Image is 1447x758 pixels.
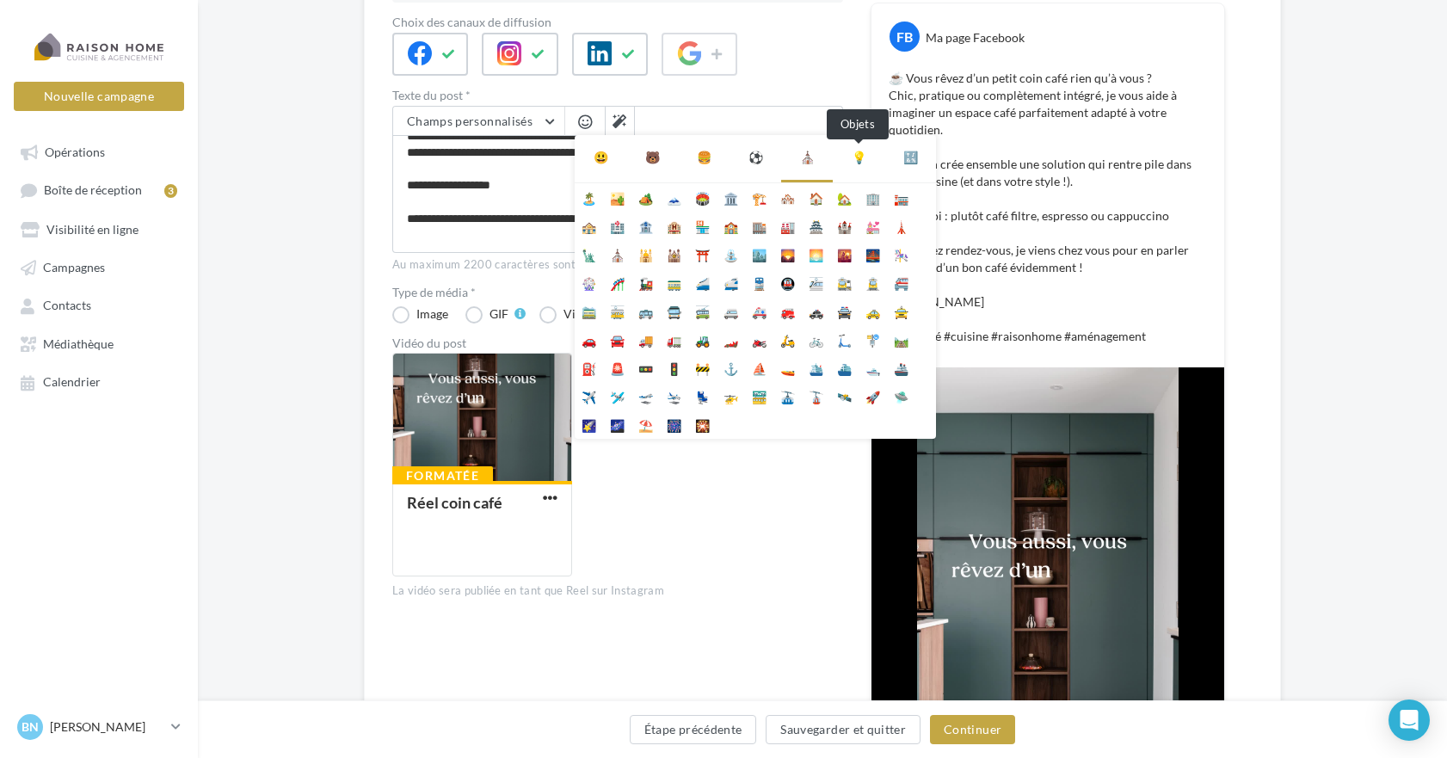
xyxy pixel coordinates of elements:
li: 🌇 [830,240,859,268]
li: 🚃 [660,268,688,297]
div: Réel coin café [407,493,502,512]
li: 🏍️ [745,325,773,354]
li: 🎢 [603,268,631,297]
li: 🏦 [631,212,660,240]
li: 🚖 [887,297,915,325]
div: Formatée [392,466,493,485]
div: Vidéo [563,308,595,320]
a: Contacts [10,289,188,320]
button: Champs personnalisés [393,107,564,136]
li: 🚄 [688,268,717,297]
label: Type de média * [392,287,843,299]
li: 🌌 [603,410,631,439]
span: Visibilité en ligne [46,222,139,237]
div: FB [890,22,920,52]
div: Image [416,308,448,320]
div: Vidéo du post [392,337,843,349]
div: Ma page Facebook [926,29,1025,46]
li: 🕌 [631,240,660,268]
li: 🛥️ [859,354,887,382]
div: 3 [164,184,177,198]
li: ⛵ [745,354,773,382]
li: 🌠 [575,410,603,439]
li: 🎡 [575,268,603,297]
li: 🏤 [575,212,603,240]
li: 🏣 [887,183,915,212]
li: 🏫 [717,212,745,240]
div: Au maximum 2200 caractères sont permis pour pouvoir publier sur Instagram [392,257,843,273]
li: 🚟 [745,382,773,410]
a: Boîte de réception3 [10,174,188,206]
li: 🏝️ [575,183,603,212]
div: ⚽ [748,149,763,166]
li: 🏯 [802,212,830,240]
li: 🏥 [603,212,631,240]
li: ⛲ [717,240,745,268]
li: 🚒 [773,297,802,325]
span: Campagnes [43,260,105,274]
label: Texte du post * [392,89,843,102]
p: ☕ Vous rêvez d’un petit coin café rien qu’à vous ? Chic, pratique ou complètement intégré, je vou... [889,70,1207,345]
li: 🛵 [773,325,802,354]
span: Calendrier [43,375,101,390]
li: 🚦 [660,354,688,382]
button: Étape précédente [630,715,757,744]
li: 🗼 [887,212,915,240]
li: ⛽ [575,354,603,382]
span: Contacts [43,299,91,313]
span: Champs personnalisés [407,114,533,128]
a: Visibilité en ligne [10,213,188,244]
li: 🚠 [773,382,802,410]
div: 😃 [594,149,608,166]
li: 🎠 [887,240,915,268]
label: Choix des canaux de diffusion [392,16,843,28]
span: Bn [22,718,39,736]
a: Calendrier [10,366,188,397]
li: 🏭 [773,212,802,240]
li: 🏘️ [773,183,802,212]
li: 🚆 [745,268,773,297]
li: 🚕 [859,297,887,325]
li: 🚝 [887,268,915,297]
li: 🚉 [830,268,859,297]
p: [PERSON_NAME] [50,718,164,736]
li: 🚁 [717,382,745,410]
li: 🏪 [688,212,717,240]
li: ⛴️ [830,354,859,382]
li: ⛩️ [688,240,717,268]
li: 🏟️ [688,183,717,212]
li: 🛤️ [887,325,915,354]
a: Opérations [10,136,188,167]
span: Opérations [45,145,105,159]
div: 💡 [852,149,866,166]
li: 🚌 [631,297,660,325]
li: 🚘 [603,325,631,354]
button: Continuer [930,715,1015,744]
li: 🚥 [631,354,660,382]
li: 🚗 [575,325,603,354]
li: 🚅 [717,268,745,297]
div: GIF [490,308,508,320]
li: 🏨 [660,212,688,240]
li: 🚂 [631,268,660,297]
li: 🏎️ [717,325,745,354]
li: 🚲 [802,325,830,354]
li: 🛸 [887,382,915,410]
div: 🔣 [903,149,918,166]
li: 🛴 [830,325,859,354]
li: 🛳️ [802,354,830,382]
li: 🚓 [802,297,830,325]
li: 🏗️ [745,183,773,212]
li: 🎆 [660,410,688,439]
li: 🎇 [688,410,717,439]
div: ⛪ [800,149,815,166]
li: 🏢 [859,183,887,212]
li: 🚜 [688,325,717,354]
div: La vidéo sera publiée en tant que Reel sur Instagram [392,583,843,599]
li: 🏬 [745,212,773,240]
li: 🚋 [603,297,631,325]
span: Médiathèque [43,336,114,351]
li: 🚎 [688,297,717,325]
li: 🏕️ [631,183,660,212]
button: Sauvegarder et quitter [766,715,921,744]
